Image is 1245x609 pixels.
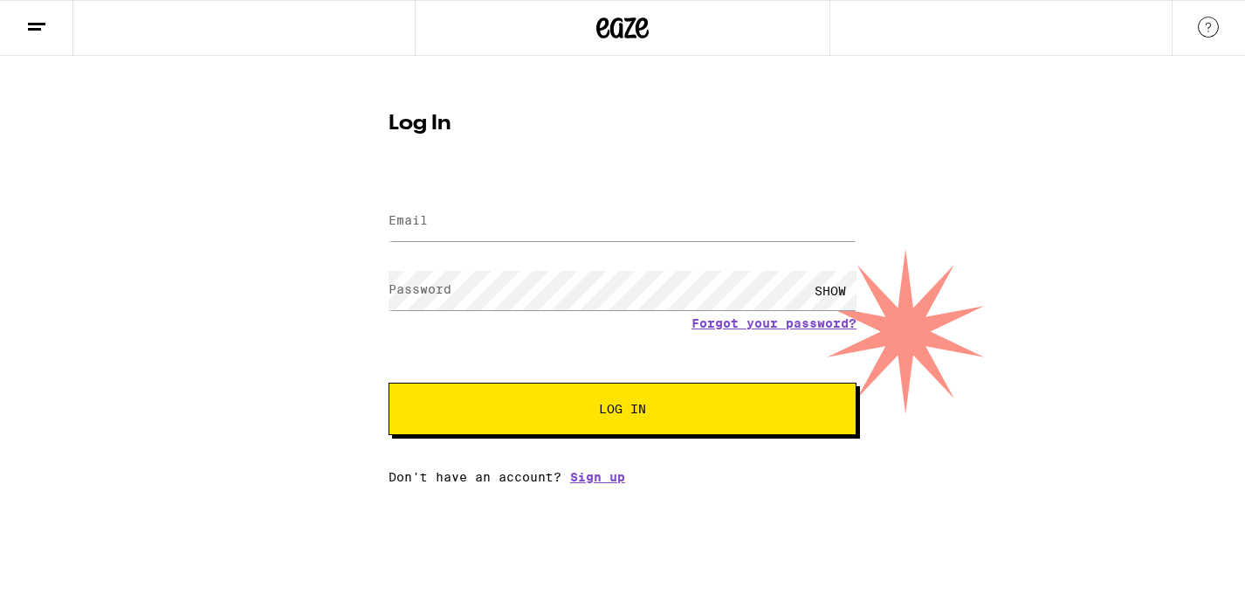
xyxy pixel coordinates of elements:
a: Sign up [570,470,625,484]
input: Email [389,202,856,241]
a: Forgot your password? [691,316,856,330]
button: Log In [389,383,856,435]
span: Log In [599,403,646,415]
label: Email [389,213,428,227]
div: Don't have an account? [389,470,856,484]
label: Password [389,282,451,296]
h1: Log In [389,114,856,135]
div: SHOW [804,271,856,310]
